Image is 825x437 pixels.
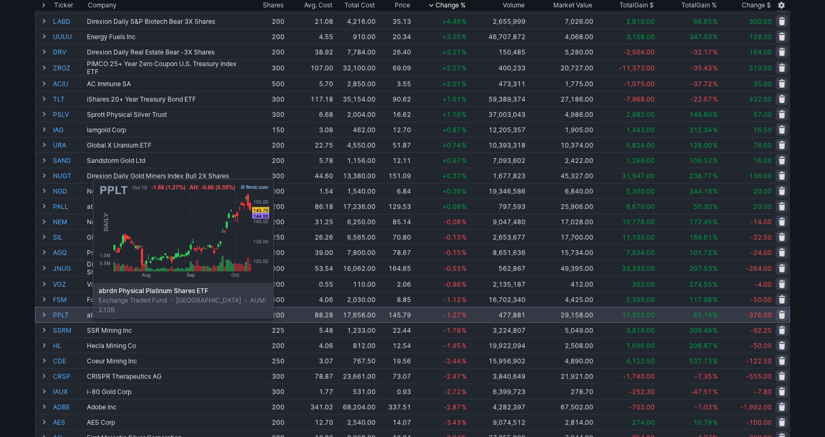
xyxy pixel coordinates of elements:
[286,91,334,106] td: 117.18
[247,13,286,29] td: 200
[527,152,595,168] td: 2,422.00
[247,338,286,353] td: 200
[753,126,772,134] span: 16.50
[443,296,461,304] span: -1.12
[87,249,246,257] div: ProShares Ultra Silver 2x Shares
[622,311,655,319] span: 11,502.00
[750,233,772,241] span: -22.50
[286,106,334,122] td: 6.68
[753,157,772,165] span: 16.00
[690,64,712,72] span: -35.43
[462,157,467,165] span: %
[468,214,527,229] td: 9,047,480
[689,218,712,226] span: 172.45
[527,59,595,76] td: 20,727.00
[247,59,286,76] td: 300
[713,126,718,134] span: %
[168,296,174,304] span: •
[377,307,412,322] td: 145.79
[334,229,377,244] td: 6,565.00
[334,152,377,168] td: 1,156.00
[468,29,527,44] td: 46,707,872
[753,203,772,211] span: 20.00
[689,296,712,304] span: 117.98
[87,157,246,165] div: Sandstorm Gold Ltd
[749,17,772,25] span: 300.00
[749,172,772,180] span: 138.00
[97,184,269,279] img: chart.ashx
[462,48,467,56] span: %
[334,91,377,106] td: 35,154.00
[53,415,85,430] a: AES
[690,80,712,88] span: -37.72
[749,64,772,72] span: 519.00
[53,369,85,384] a: CRSP
[689,326,712,334] span: 309.49
[527,214,595,229] td: 17,028.00
[286,260,334,276] td: 53.54
[443,249,461,257] span: -0.15
[713,141,718,149] span: %
[713,33,718,41] span: %
[527,29,595,44] td: 4,068.00
[334,137,377,152] td: 4,550.00
[713,111,718,119] span: %
[462,249,467,257] span: %
[462,80,467,88] span: %
[462,296,467,304] span: %
[87,33,246,41] div: Energy Fuels Inc
[462,203,467,211] span: %
[442,203,461,211] span: +0.08
[442,48,461,56] span: +3.21
[247,106,286,122] td: 300
[468,137,527,152] td: 10,393,318
[87,311,246,319] div: abrdn Physical Platinum Shares ETF
[286,338,334,353] td: 4.06
[468,152,527,168] td: 7,093,602
[713,326,718,334] span: %
[626,33,655,41] span: 3,158.00
[753,187,772,195] span: 20.00
[527,44,595,59] td: 5,280.00
[443,218,461,226] span: -0.08
[286,229,334,244] td: 26.26
[689,265,712,272] span: 207.53
[750,326,772,334] span: -92.25
[87,218,246,226] div: Newmont Corp
[247,137,286,152] td: 200
[749,48,772,56] span: 164.00
[53,14,85,29] a: LABD
[377,152,412,168] td: 12.11
[87,48,246,56] div: Direxion Daily Real Estate Bear -3X Shares
[247,152,286,168] td: 200
[334,59,377,76] td: 32,100.00
[468,122,527,137] td: 12,205,357
[713,172,718,180] span: %
[53,76,85,91] a: ACIU
[626,296,655,304] span: 2,395.00
[694,17,712,25] span: 66.65
[689,233,712,241] span: 169.61
[527,276,595,292] td: 412.00
[53,122,85,137] a: IAG
[286,137,334,152] td: 22.75
[87,17,246,25] div: Direxion Daily S&P Biotech Bear 3X Shares
[247,168,286,183] td: 300
[247,44,286,59] td: 200
[462,172,467,180] span: %
[527,137,595,152] td: 10,374.00
[694,311,712,319] span: 65.14
[462,141,467,149] span: %
[377,198,412,214] td: 129.53
[713,233,718,241] span: %
[468,168,527,183] td: 1,677,823
[334,198,377,214] td: 17,236.00
[689,249,712,257] span: 101.72
[377,338,412,353] td: 12.54
[442,157,461,165] span: +0.67
[53,92,85,106] a: TLT
[622,218,655,226] span: 10,778.00
[53,338,85,353] a: HL
[713,218,718,226] span: %
[53,307,85,322] a: PPLT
